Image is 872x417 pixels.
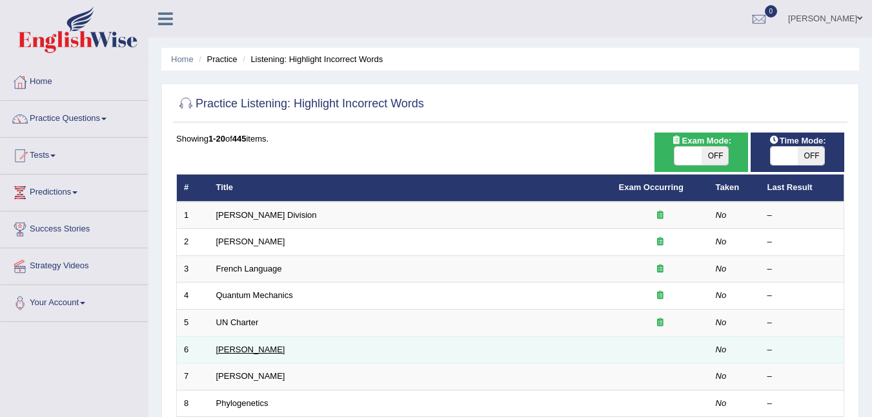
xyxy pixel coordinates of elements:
[716,317,727,327] em: No
[619,236,702,248] div: Exam occurring question
[1,138,148,170] a: Tests
[209,175,612,202] th: Title
[767,344,837,356] div: –
[767,370,837,383] div: –
[709,175,760,202] th: Taken
[216,398,269,408] a: Phylogenetics
[702,147,729,165] span: OFF
[767,317,837,329] div: –
[232,134,247,144] b: 445
[216,210,317,220] a: [PERSON_NAME] Division
[177,255,209,283] td: 3
[619,263,702,275] div: Exam occurring question
[760,175,844,202] th: Last Result
[619,317,702,329] div: Exam occurring question
[176,133,844,145] div: Showing of items.
[177,175,209,202] th: #
[716,371,727,381] em: No
[216,264,282,273] a: French Language
[1,101,148,133] a: Practice Questions
[239,53,383,65] li: Listening: Highlight Incorrect Words
[177,336,209,363] td: 6
[1,64,148,96] a: Home
[767,263,837,275] div: –
[216,371,285,381] a: [PERSON_NAME]
[716,264,727,273] em: No
[767,290,837,302] div: –
[767,398,837,410] div: –
[208,134,225,144] b: 1-20
[216,290,293,300] a: Quantum Mechanics
[177,310,209,337] td: 5
[176,94,424,114] h2: Practice Listening: Highlight Incorrect Words
[177,202,209,229] td: 1
[1,211,148,244] a: Success Stories
[767,236,837,248] div: –
[177,390,209,417] td: 8
[177,229,209,256] td: 2
[619,290,702,302] div: Exam occurring question
[716,290,727,300] em: No
[767,209,837,222] div: –
[1,285,148,317] a: Your Account
[654,133,748,172] div: Show exams occurring in exams
[177,283,209,310] td: 4
[619,182,684,192] a: Exam Occurring
[216,345,285,354] a: [PERSON_NAME]
[1,175,148,207] a: Predictions
[216,237,285,246] a: [PERSON_NAME]
[216,317,259,327] a: UN Charter
[666,134,736,147] span: Exam Mode:
[196,53,237,65] li: Practice
[716,345,727,354] em: No
[765,5,778,17] span: 0
[716,210,727,220] em: No
[171,54,194,64] a: Home
[1,248,148,281] a: Strategy Videos
[619,209,702,222] div: Exam occurring question
[177,363,209,390] td: 7
[716,398,727,408] em: No
[716,237,727,246] em: No
[798,147,825,165] span: OFF
[764,134,831,147] span: Time Mode:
